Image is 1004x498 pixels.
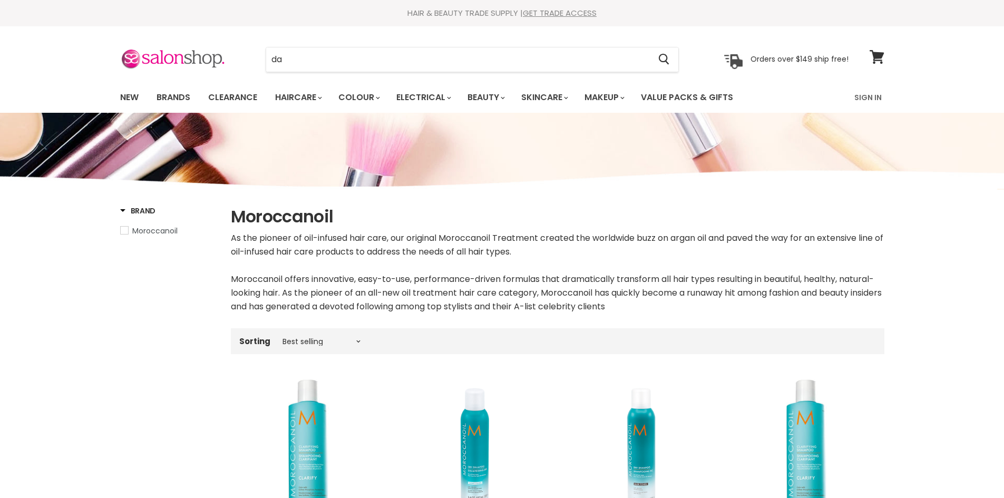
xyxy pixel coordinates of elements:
a: GET TRADE ACCESS [523,7,597,18]
a: Clearance [200,86,265,109]
a: New [112,86,147,109]
span: Moroccanoil [132,226,178,236]
a: Beauty [460,86,511,109]
p: Orders over $149 ship free! [750,54,849,64]
div: HAIR & BEAUTY TRADE SUPPLY | [107,8,898,18]
nav: Main [107,82,898,113]
form: Product [266,47,679,72]
a: Electrical [388,86,457,109]
a: Colour [330,86,386,109]
a: Skincare [513,86,574,109]
a: Makeup [577,86,631,109]
input: Search [266,47,650,72]
button: Search [650,47,678,72]
h3: Brand [120,206,156,216]
label: Sorting [239,337,270,346]
a: Sign In [848,86,888,109]
h1: Moroccanoil [231,206,884,228]
a: Value Packs & Gifts [633,86,741,109]
div: As the pioneer of oil-infused hair care, our original Moroccanoil Treatment created the worldwide... [231,231,884,314]
ul: Main menu [112,82,795,113]
a: Moroccanoil [120,225,218,237]
a: Brands [149,86,198,109]
a: Haircare [267,86,328,109]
